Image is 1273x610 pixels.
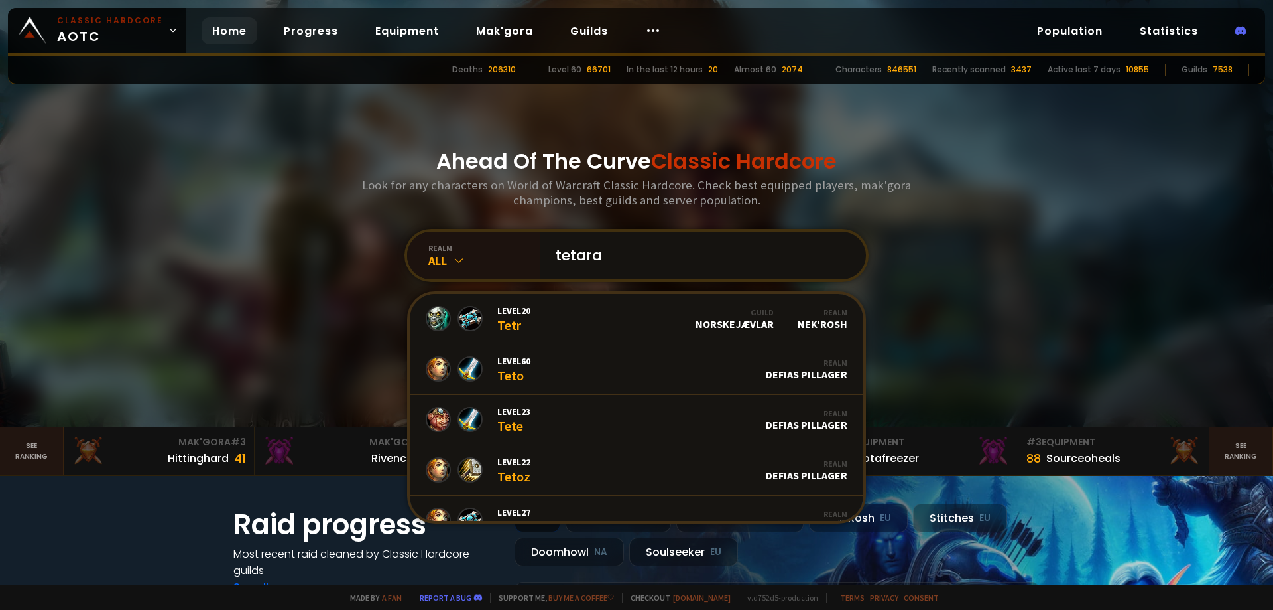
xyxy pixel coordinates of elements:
div: Recently scanned [932,64,1006,76]
div: 10855 [1126,64,1149,76]
div: Teto [497,355,530,384]
div: Realm [766,509,847,519]
div: Almost 60 [734,64,776,76]
h3: Look for any characters on World of Warcraft Classic Hardcore. Check best equipped players, mak'g... [357,177,916,208]
span: Level 23 [497,406,530,418]
div: Deaths [452,64,483,76]
h1: Ahead Of The Curve [436,145,837,177]
div: Mak'Gora [72,435,246,449]
small: Classic Hardcore [57,15,163,27]
a: Privacy [870,593,898,603]
a: Buy me a coffee [548,593,614,603]
a: Guilds [560,17,619,44]
small: EU [880,512,891,525]
div: Soulseeker [629,538,738,566]
a: Mak'Gora#2Rivench100 [255,427,446,475]
span: # 3 [1026,435,1042,449]
div: 66701 [587,64,611,76]
a: a fan [382,593,402,603]
div: 2074 [782,64,803,76]
small: EU [710,546,721,559]
div: Tetr [497,305,530,333]
a: Statistics [1129,17,1209,44]
div: NorskeJævlar [696,307,774,331]
div: Defias Pillager [766,459,847,482]
span: Level 20 [497,305,530,317]
div: Realm [766,459,847,469]
small: NA [594,546,607,559]
span: Level 22 [497,456,530,468]
div: Characters [835,64,882,76]
div: Defias Pillager [766,408,847,431]
a: Home [202,17,257,44]
a: Progress [273,17,349,44]
span: Level 27 [497,506,530,518]
div: Guilds [1182,64,1207,76]
div: 41 [234,449,246,467]
span: v. d752d5 - production [739,593,818,603]
a: Level23TeteRealmDefias Pillager [410,395,863,445]
a: #3Equipment88Sourceoheals [1018,427,1209,475]
a: Level20TetrGuildNorskeJævlarRealmNek'Rosh [410,294,863,344]
div: Defias Pillager [766,358,847,381]
div: Tete [497,406,530,434]
div: Rivench [371,450,413,467]
div: Guild [696,307,774,317]
span: Classic Hardcore [651,146,837,176]
div: 7538 [1213,64,1233,76]
input: Search a character... [548,232,850,279]
a: Mak'Gora#3Hittinghard41 [64,427,255,475]
div: Notafreezer [855,450,919,467]
a: See all progress [233,579,320,595]
div: All [428,253,540,268]
div: 3437 [1011,64,1032,76]
div: 846551 [887,64,916,76]
a: Report a bug [420,593,471,603]
span: AOTC [57,15,163,46]
a: Population [1026,17,1113,44]
div: Sourceoheals [1046,450,1121,467]
div: Level 60 [548,64,581,76]
div: 206310 [488,64,516,76]
a: Level22TetozRealmDefias Pillager [410,445,863,496]
a: Level60TetoRealmDefias Pillager [410,344,863,395]
a: Equipment [365,17,450,44]
div: Nek'Rosh [798,307,847,331]
h1: Raid progress [233,504,499,546]
div: Tetoz [497,456,530,485]
span: Checkout [622,593,731,603]
a: [DOMAIN_NAME] [673,593,731,603]
div: Nek'Rosh [809,504,908,532]
h4: Most recent raid cleaned by Classic Hardcore guilds [233,546,499,579]
div: 88 [1026,449,1041,467]
div: In the last 12 hours [627,64,703,76]
div: Hittinghard [168,450,229,467]
div: Mak'Gora [263,435,437,449]
div: Defias Pillager [766,509,847,532]
a: Mak'gora [465,17,544,44]
div: Doomhowl [515,538,624,566]
div: Realm [798,307,847,317]
div: Equipment [835,435,1010,449]
span: Level 60 [497,355,530,367]
span: # 3 [231,435,246,449]
div: realm [428,243,540,253]
a: Seeranking [1209,427,1273,475]
div: Stitches [913,504,1007,532]
div: Realm [766,408,847,418]
a: Classic HardcoreAOTC [8,8,186,53]
div: 20 [708,64,718,76]
span: Support me, [490,593,614,603]
a: Level27TetasRealmDefias Pillager [410,496,863,546]
a: Terms [840,593,865,603]
small: EU [979,512,991,525]
div: Tetas [497,506,530,535]
div: Equipment [1026,435,1201,449]
a: Consent [904,593,939,603]
div: Realm [766,358,847,368]
a: #2Equipment88Notafreezer [827,427,1018,475]
div: Active last 7 days [1048,64,1121,76]
span: Made by [342,593,402,603]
